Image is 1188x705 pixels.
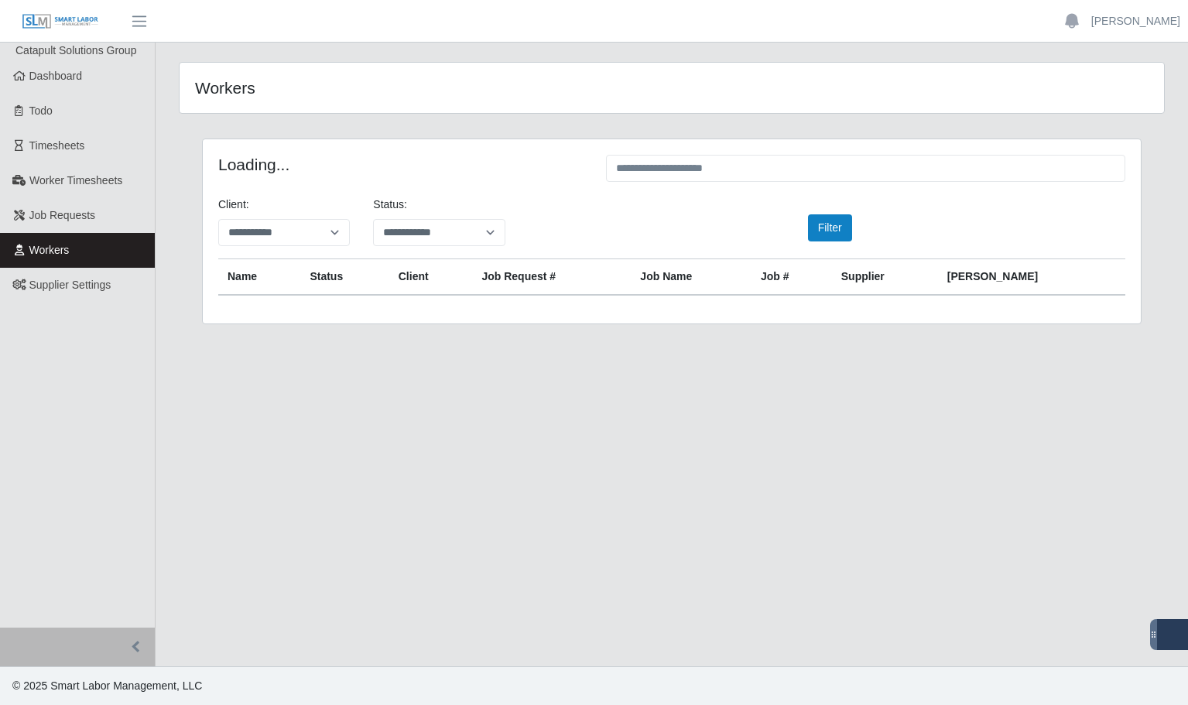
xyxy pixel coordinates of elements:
[808,214,852,241] button: Filter
[29,70,83,82] span: Dashboard
[218,259,300,296] th: Name
[1091,13,1180,29] a: [PERSON_NAME]
[631,259,751,296] th: Job Name
[29,209,96,221] span: Job Requests
[15,44,136,56] span: Catapult Solutions Group
[751,259,832,296] th: Job #
[22,13,99,30] img: SLM Logo
[195,78,579,98] h4: Workers
[29,174,122,187] span: Worker Timesheets
[300,259,389,296] th: Status
[389,259,473,296] th: Client
[29,139,85,152] span: Timesheets
[218,155,583,174] h4: Loading...
[29,244,70,256] span: Workers
[218,197,249,213] label: Client:
[12,679,202,692] span: © 2025 Smart Labor Management, LLC
[29,104,53,117] span: Todo
[938,259,1125,296] th: [PERSON_NAME]
[832,259,938,296] th: Supplier
[472,259,631,296] th: Job Request #
[29,279,111,291] span: Supplier Settings
[373,197,407,213] label: Status:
